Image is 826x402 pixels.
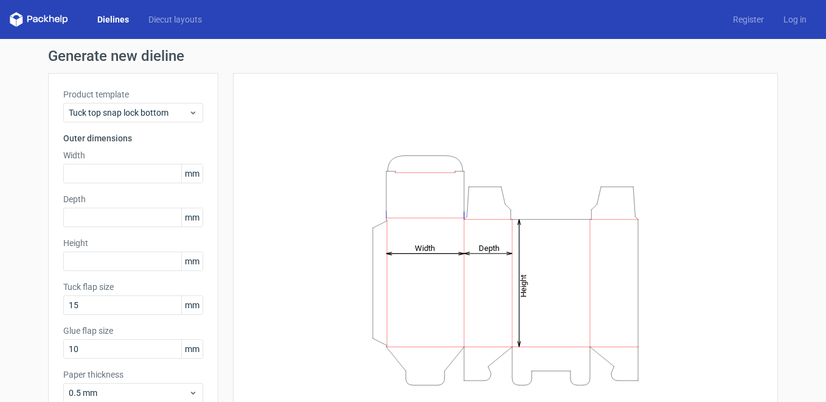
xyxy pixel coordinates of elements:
h1: Generate new dieline [48,49,778,63]
a: Log in [774,13,816,26]
span: mm [181,208,203,227]
tspan: Height [519,274,528,297]
span: mm [181,296,203,314]
a: Diecut layouts [139,13,212,26]
span: mm [181,252,203,270]
span: Tuck top snap lock bottom [69,107,189,119]
span: mm [181,164,203,183]
tspan: Width [415,243,435,252]
label: Depth [63,193,203,205]
span: 0.5 mm [69,387,189,399]
label: Glue flap size [63,325,203,337]
label: Width [63,149,203,161]
tspan: Depth [479,243,499,252]
label: Height [63,237,203,249]
label: Product template [63,88,203,100]
label: Tuck flap size [63,281,203,293]
span: mm [181,340,203,358]
label: Paper thickness [63,368,203,381]
a: Register [723,13,774,26]
a: Dielines [88,13,139,26]
h3: Outer dimensions [63,132,203,144]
